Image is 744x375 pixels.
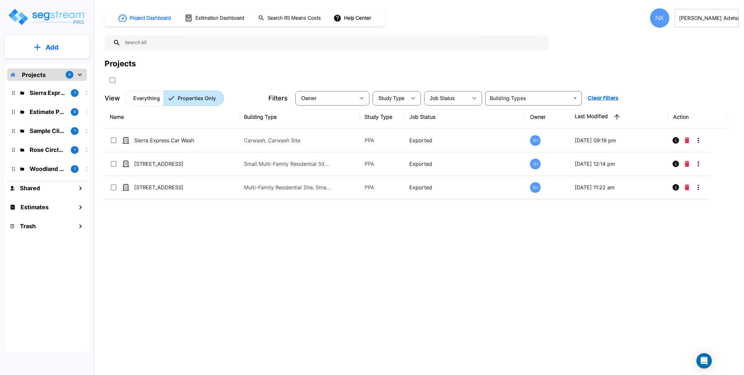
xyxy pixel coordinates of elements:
[669,157,682,170] button: Info
[404,105,525,129] th: Job Status
[244,160,331,168] p: Small Multi-Family Residential Site, Small Multi-Family Residential, Small Multi-Family Residential
[570,105,668,129] th: Last Modified
[105,105,239,129] th: Name
[22,70,46,79] p: Projects
[359,105,404,129] th: Study Type
[679,14,729,22] p: [PERSON_NAME] Advisors
[7,8,86,26] img: Logo
[133,94,160,102] p: Everything
[121,35,545,50] input: Search All
[244,183,331,191] p: Multi-Family Residential Site, Small Multi-Family Residential, Single Family Home Site
[74,90,76,96] p: 1
[525,105,570,129] th: Owner
[46,42,59,52] p: Add
[268,93,288,103] p: Filters
[182,11,248,25] button: Estimation Dashboard
[20,222,36,230] h1: Trash
[178,94,216,102] p: Properties Only
[682,134,692,147] button: Delete
[297,89,355,107] div: Select
[692,181,705,194] button: More-Options
[130,14,171,22] h1: Project Dashboard
[239,105,359,129] th: Building Type
[5,38,89,57] button: Add
[105,93,120,103] p: View
[30,108,66,116] p: Estimate Property
[134,136,199,144] p: Sierra Express Car Wash
[74,128,76,134] p: 1
[30,127,66,135] p: Sample Client
[669,181,682,194] button: Info
[668,105,726,129] th: Action
[692,157,705,170] button: More-Options
[74,166,76,172] p: 1
[585,92,621,105] button: Clear Filters
[256,12,324,24] button: Search RS Means Costs
[696,353,712,369] div: Open Intercom Messenger
[125,90,224,106] div: Platform
[571,94,580,103] button: Open
[30,164,66,173] p: Woodland Circle LLC
[21,203,49,211] h1: Estimates
[134,160,199,168] p: [STREET_ADDRESS]
[30,89,66,97] p: Sierra Express Car Wash
[74,109,76,115] p: 0
[650,8,669,28] div: NK
[430,96,455,101] span: Job Status
[487,94,569,103] input: Building Types
[125,90,164,106] button: Everything
[530,135,541,146] div: SH
[30,145,66,154] p: Rose Circle LLC
[669,134,682,147] button: Info
[267,14,321,22] h1: Search RS Means Costs
[244,136,331,144] p: Carwash, Carwash Site
[105,58,136,70] div: Projects
[365,136,399,144] p: PPA
[425,89,468,107] div: Select
[682,181,692,194] button: Delete
[365,160,399,168] p: PPA
[682,157,692,170] button: Delete
[409,136,520,144] p: Exported
[106,74,119,87] button: SelectAll
[365,183,399,191] p: PPA
[575,183,663,191] p: [DATE] 11:22 am
[20,184,40,192] h1: Shared
[374,89,407,107] div: Select
[301,96,317,101] span: Owner
[409,183,520,191] p: Exported
[530,182,541,193] div: SH
[575,136,663,144] p: [DATE] 09:19 pm
[69,72,71,78] p: 5
[116,11,174,25] button: Project Dashboard
[409,160,520,168] p: Exported
[692,134,705,147] button: More-Options
[134,183,199,191] p: [STREET_ADDRESS]
[163,90,224,106] button: Properties Only
[74,147,76,153] p: 1
[378,96,405,101] span: Study Type
[195,14,244,22] h1: Estimation Dashboard
[530,159,541,169] div: SH
[332,12,374,24] button: Help Center
[575,160,663,168] p: [DATE] 12:14 pm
